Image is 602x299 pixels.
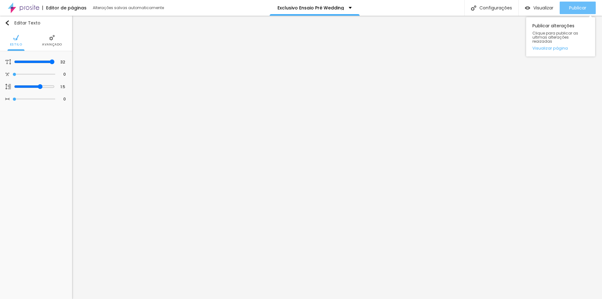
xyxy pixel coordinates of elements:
img: Icone [13,35,19,40]
span: Publicar [569,5,586,10]
iframe: Editor [72,16,602,299]
img: Icone [5,59,11,65]
img: Icone [5,97,9,101]
img: Icone [49,35,55,40]
span: Clique para publicar as ultimas alterações reaizadas [532,31,589,44]
button: Visualizar [519,2,560,14]
img: Icone [471,5,476,11]
a: Visualizar página [532,46,589,50]
span: Avançado [42,43,62,46]
span: Visualizar [533,5,553,10]
button: Publicar [560,2,596,14]
div: Editar Texto [5,20,40,25]
img: Icone [5,84,11,89]
img: Icone [5,20,10,25]
img: Icone [5,72,9,76]
div: Publicar alterações [526,17,595,56]
p: Exclusivo Ensaio Pré Wedding [277,6,344,10]
div: Editor de páginas [42,6,87,10]
span: Estilo [10,43,22,46]
div: Alterações salvas automaticamente [93,6,165,10]
img: view-1.svg [525,5,530,11]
